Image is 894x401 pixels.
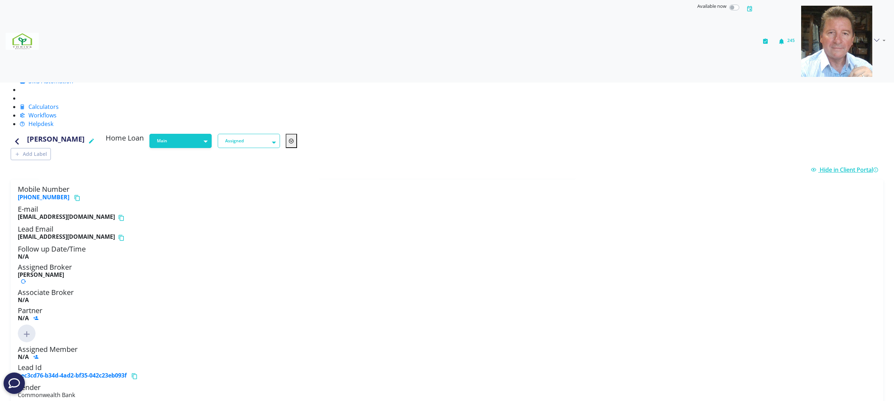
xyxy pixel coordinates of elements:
img: 05ee49a5-7a20-4666-9e8c-f1b57a6951a1-637908577730117354.png [801,6,872,77]
button: Main [149,134,212,148]
button: Copy phone [74,194,83,202]
h5: Assigned Member [18,345,876,360]
h5: Associate Broker [18,288,876,304]
b: N/A [18,253,29,260]
button: Add Label [11,148,51,160]
b: [EMAIL_ADDRESS][DOMAIN_NAME] [18,233,115,242]
h4: [PERSON_NAME] [27,134,85,148]
h5: Assigned Broker [18,263,876,285]
b: [PERSON_NAME] [18,271,64,279]
h5: Lender [18,383,876,399]
button: Copy lead id [131,372,141,380]
span: Hide in Client Portal [820,166,880,174]
h5: Home Loan [106,134,144,145]
button: Copy email [118,233,127,242]
img: 7ef6f553-fa6a-4c30-bc82-24974be04ac6-637908507574932421.png [6,33,39,50]
b: N/A [18,314,29,322]
a: [PHONE_NUMBER] [18,193,69,201]
span: 245 [787,37,795,43]
span: Follow up Date/Time [18,244,86,254]
b: N/A [18,296,29,304]
img: Click to add new member [18,325,36,342]
h5: Lead Id [18,363,876,380]
a: Calculators [20,103,59,111]
button: Copy email [118,213,127,222]
span: Calculators [28,103,59,111]
span: Helpdesk [28,120,53,128]
h5: Mobile Number [18,185,876,202]
h5: Partner [18,306,876,322]
a: eec3cd76-b34d-4ad2-bf35-042c23eb093f [18,371,127,379]
h5: Lead Email [18,225,876,242]
a: SMS Automation [20,77,73,85]
h6: Commonwealth Bank [18,392,876,399]
span: Workflows [28,111,57,119]
b: [EMAIL_ADDRESS][DOMAIN_NAME] [18,213,115,222]
button: Assigned [218,134,280,148]
a: Helpdesk [20,120,53,128]
b: N/A [18,353,29,361]
a: Workflows [20,111,57,119]
button: 245 [775,3,798,80]
a: Hide in Client Portal [811,166,880,174]
h5: E-mail [18,205,876,222]
span: Available now [697,3,726,9]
